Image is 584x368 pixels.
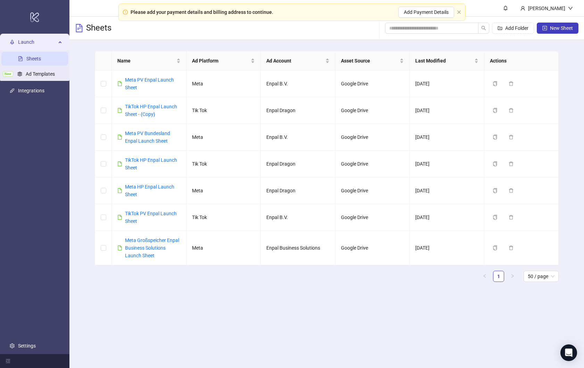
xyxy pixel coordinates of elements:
[266,57,324,65] span: Ad Account
[261,97,335,124] td: Enpal Dragon
[125,131,170,144] a: Meta PV Bundesland Enpal Launch Sheet
[550,25,573,31] span: New Sheet
[335,124,410,151] td: Google Drive
[528,271,554,282] span: 50 / page
[484,51,559,70] th: Actions
[335,51,410,70] th: Asset Source
[479,271,490,282] button: left
[410,204,484,231] td: [DATE]
[509,161,514,166] span: delete
[261,151,335,177] td: Enpal Dragon
[493,188,498,193] span: copy
[481,26,486,31] span: search
[492,23,534,34] button: Add Folder
[18,35,56,49] span: Launch
[186,97,261,124] td: Tik Tok
[509,188,514,193] span: delete
[117,57,175,65] span: Name
[125,184,174,197] a: Meta HP Enpal Launch Sheet
[26,56,41,62] a: Sheets
[192,57,250,65] span: Ad Platform
[123,10,128,15] span: exclamation-circle
[507,271,518,282] button: right
[117,81,122,86] span: file
[457,10,461,14] span: close
[6,359,10,363] span: menu-fold
[525,5,568,12] div: [PERSON_NAME]
[398,7,454,18] button: Add Payment Details
[509,108,514,113] span: delete
[261,51,335,70] th: Ad Account
[186,204,261,231] td: Tik Tok
[493,245,498,250] span: copy
[112,51,186,70] th: Name
[131,8,273,16] div: Please add your payment details and billing address to continue.
[560,344,577,361] div: Open Intercom Messenger
[493,161,498,166] span: copy
[18,343,36,349] a: Settings
[509,245,514,250] span: delete
[503,6,508,10] span: bell
[410,97,484,124] td: [DATE]
[125,157,177,170] a: TikTok HP Enpal Launch Sheet
[335,151,410,177] td: Google Drive
[493,215,498,220] span: copy
[335,204,410,231] td: Google Drive
[410,51,484,70] th: Last Modified
[335,97,410,124] td: Google Drive
[125,211,177,224] a: TikTok PV Enpal Launch Sheet
[520,6,525,11] span: user
[186,177,261,204] td: Meta
[117,161,122,166] span: file
[410,70,484,97] td: [DATE]
[125,77,174,90] a: Meta PV Enpal Launch Sheet
[493,135,498,140] span: copy
[493,108,498,113] span: copy
[261,231,335,265] td: Enpal Business Solutions
[341,57,399,65] span: Asset Source
[186,124,261,151] td: Meta
[410,151,484,177] td: [DATE]
[493,81,498,86] span: copy
[117,135,122,140] span: file
[18,88,44,94] a: Integrations
[415,57,473,65] span: Last Modified
[509,81,514,86] span: delete
[335,177,410,204] td: Google Drive
[507,271,518,282] li: Next Page
[479,271,490,282] li: Previous Page
[86,23,111,34] h3: Sheets
[510,274,515,278] span: right
[117,108,122,113] span: file
[117,188,122,193] span: file
[505,25,528,31] span: Add Folder
[493,271,504,282] a: 1
[457,10,461,15] button: close
[117,215,122,220] span: file
[537,23,578,34] button: New Sheet
[186,151,261,177] td: Tik Tok
[26,72,55,77] a: Ad Templates
[261,204,335,231] td: Enpal B.V.
[261,70,335,97] td: Enpal B.V.
[186,231,261,265] td: Meta
[125,237,179,258] a: Meta Großspeicher Enpal Business Solutions Launch Sheet
[186,51,261,70] th: Ad Platform
[542,26,547,31] span: plus-square
[404,9,449,15] span: Add Payment Details
[524,271,559,282] div: Page Size
[410,231,484,265] td: [DATE]
[410,177,484,204] td: [DATE]
[568,6,573,11] span: down
[410,124,484,151] td: [DATE]
[117,245,122,250] span: file
[335,70,410,97] td: Google Drive
[483,274,487,278] span: left
[261,177,335,204] td: Enpal Dragon
[10,40,15,45] span: rocket
[125,104,177,117] a: TikTok HP Enpal Launch Sheet - {Copy}
[335,231,410,265] td: Google Drive
[498,26,502,31] span: folder-add
[186,70,261,97] td: Meta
